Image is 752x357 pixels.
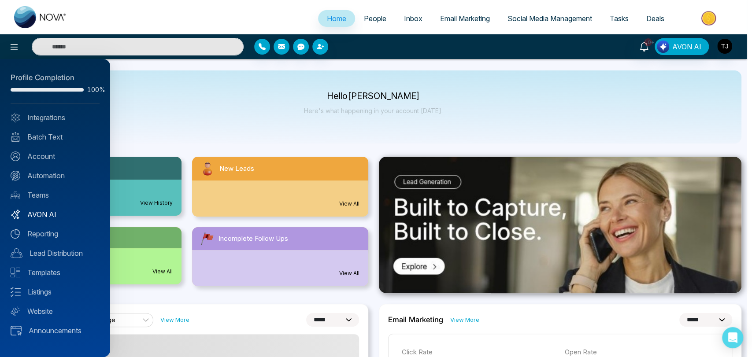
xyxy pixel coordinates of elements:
a: Announcements [11,325,100,336]
img: Avon-AI.svg [11,210,20,219]
a: Reporting [11,228,100,239]
a: Automation [11,170,100,181]
img: Automation.svg [11,171,20,180]
img: Integrated.svg [11,113,20,122]
a: Website [11,306,100,317]
img: Templates.svg [11,268,20,277]
span: 100% [87,87,100,93]
img: Website.svg [11,306,20,316]
img: Account.svg [11,151,20,161]
a: Listings [11,287,100,297]
img: Reporting.svg [11,229,20,239]
a: Lead Distribution [11,248,100,258]
a: Batch Text [11,132,100,142]
div: Open Intercom Messenger [722,327,743,348]
a: Templates [11,267,100,278]
div: Profile Completion [11,72,100,84]
a: Teams [11,190,100,200]
img: batch_text_white.png [11,132,20,142]
a: AVON AI [11,209,100,220]
img: Lead-dist.svg [11,248,22,258]
img: announcements.svg [11,326,22,335]
img: Listings.svg [11,287,21,297]
a: Integrations [11,112,100,123]
a: Account [11,151,100,162]
img: team.svg [11,190,20,200]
